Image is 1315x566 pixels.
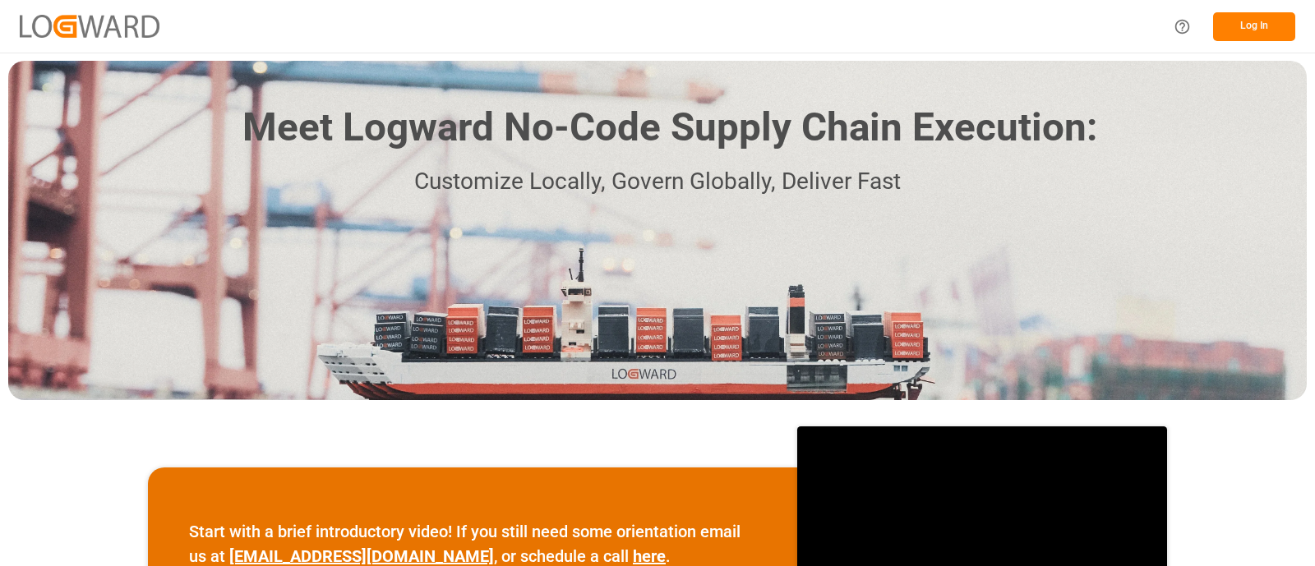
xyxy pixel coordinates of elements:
[242,99,1097,157] h1: Meet Logward No-Code Supply Chain Execution:
[20,15,159,37] img: Logward_new_orange.png
[633,546,666,566] a: here
[1213,12,1295,41] button: Log In
[218,163,1097,200] p: Customize Locally, Govern Globally, Deliver Fast
[229,546,494,566] a: [EMAIL_ADDRESS][DOMAIN_NAME]
[1164,8,1201,45] button: Help Center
